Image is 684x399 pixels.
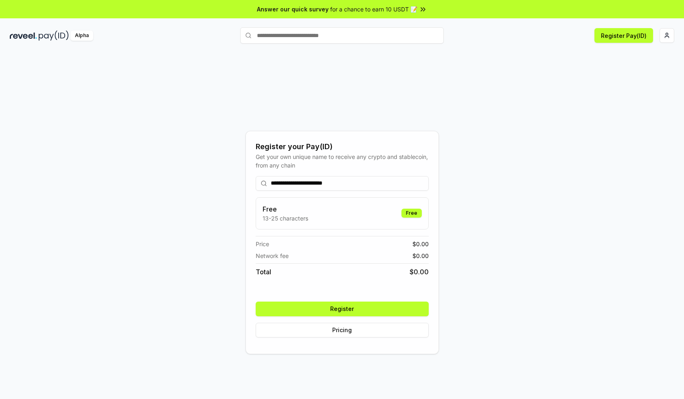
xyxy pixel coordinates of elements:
div: Free [401,209,422,218]
button: Pricing [256,323,429,337]
img: reveel_dark [10,31,37,41]
span: $ 0.00 [410,267,429,277]
p: 13-25 characters [263,214,308,223]
img: pay_id [39,31,69,41]
span: Answer our quick survey [257,5,329,13]
span: Total [256,267,271,277]
span: for a chance to earn 10 USDT 📝 [330,5,417,13]
button: Register [256,302,429,316]
span: $ 0.00 [412,251,429,260]
span: $ 0.00 [412,240,429,248]
span: Network fee [256,251,289,260]
div: Alpha [70,31,93,41]
span: Price [256,240,269,248]
div: Get your own unique name to receive any crypto and stablecoin, from any chain [256,152,429,170]
button: Register Pay(ID) [594,28,653,43]
div: Register your Pay(ID) [256,141,429,152]
h3: Free [263,204,308,214]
